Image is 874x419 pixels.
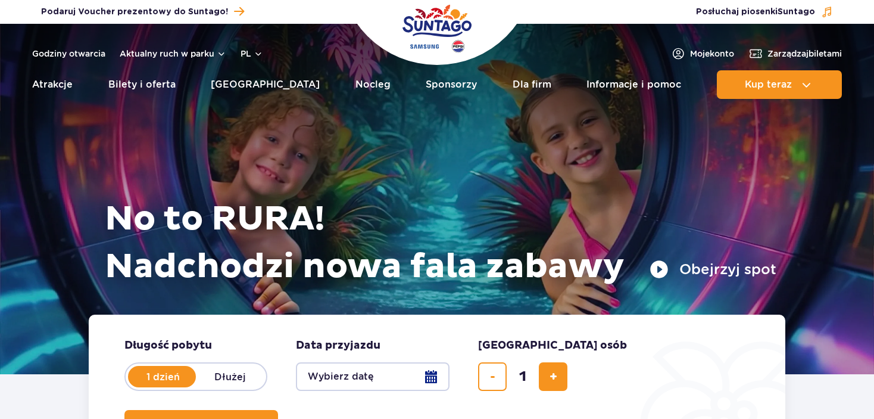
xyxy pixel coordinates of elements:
a: Mojekonto [671,46,734,61]
button: Wybierz datę [296,362,450,391]
a: Bilety i oferta [108,70,176,99]
a: [GEOGRAPHIC_DATA] [211,70,320,99]
a: Zarządzajbiletami [748,46,842,61]
span: Posłuchaj piosenki [696,6,815,18]
span: Podaruj Voucher prezentowy do Suntago! [41,6,228,18]
h1: No to RURA! Nadchodzi nowa fala zabawy [105,195,776,291]
button: Posłuchaj piosenkiSuntago [696,6,833,18]
a: Informacje i pomoc [586,70,681,99]
span: [GEOGRAPHIC_DATA] osób [478,339,627,353]
button: pl [241,48,263,60]
input: liczba biletów [508,362,537,391]
a: Sponsorzy [426,70,477,99]
a: Dla firm [513,70,551,99]
button: Aktualny ruch w parku [120,49,226,58]
span: Kup teraz [745,79,792,90]
button: dodaj bilet [539,362,567,391]
a: Podaruj Voucher prezentowy do Suntago! [41,4,244,20]
span: Zarządzaj biletami [767,48,842,60]
span: Moje konto [690,48,734,60]
label: Dłużej [196,364,264,389]
button: usuń bilet [478,362,507,391]
span: Długość pobytu [124,339,212,353]
label: 1 dzień [129,364,197,389]
button: Kup teraz [717,70,842,99]
span: Data przyjazdu [296,339,380,353]
button: Obejrzyj spot [650,260,776,279]
a: Godziny otwarcia [32,48,105,60]
a: Atrakcje [32,70,73,99]
a: Nocleg [355,70,391,99]
span: Suntago [778,8,815,16]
